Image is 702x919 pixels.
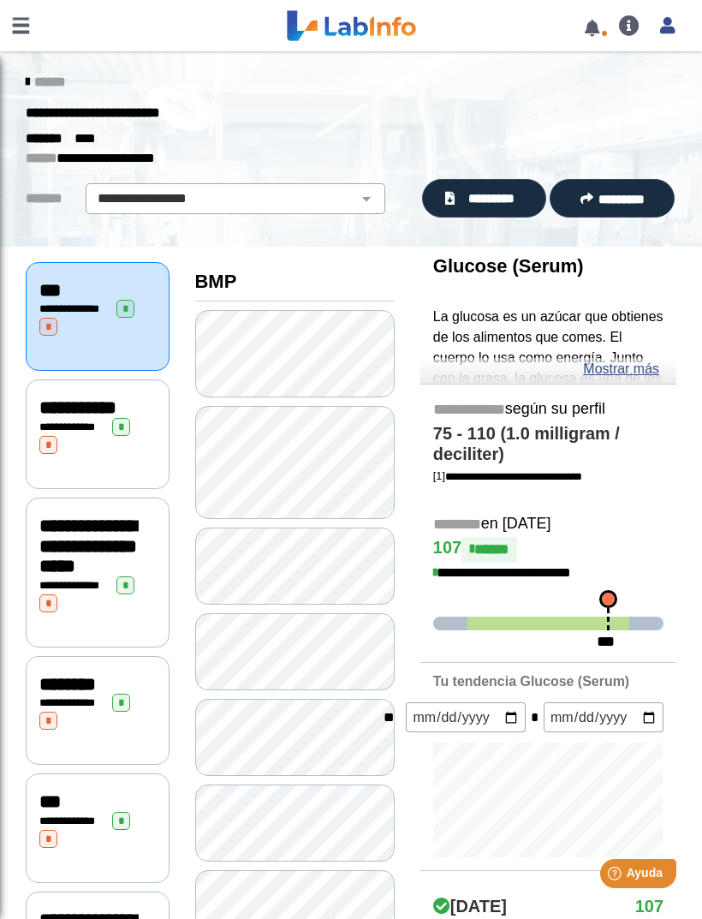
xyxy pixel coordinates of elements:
input: mm/dd/yyyy [406,702,526,732]
h4: [DATE] [433,897,507,917]
a: [1] [433,469,582,482]
b: Glucose (Serum) [433,255,584,277]
iframe: Help widget launcher [550,852,683,900]
h4: 107 [433,537,663,563]
h4: 107 [635,897,663,917]
h5: en [DATE] [433,515,663,534]
h5: según su perfil [433,400,663,420]
b: BMP [195,271,237,292]
b: Tu tendencia Glucose (Serum) [433,674,629,689]
h4: 75 - 110 (1.0 milligram / deciliter) [433,424,663,465]
p: La glucosa es un azúcar que obtienes de los alimentos que comes. El cuerpo lo usa como energía. J... [433,307,663,614]
a: Mostrar más [583,359,659,379]
input: mm/dd/yyyy [544,702,663,732]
